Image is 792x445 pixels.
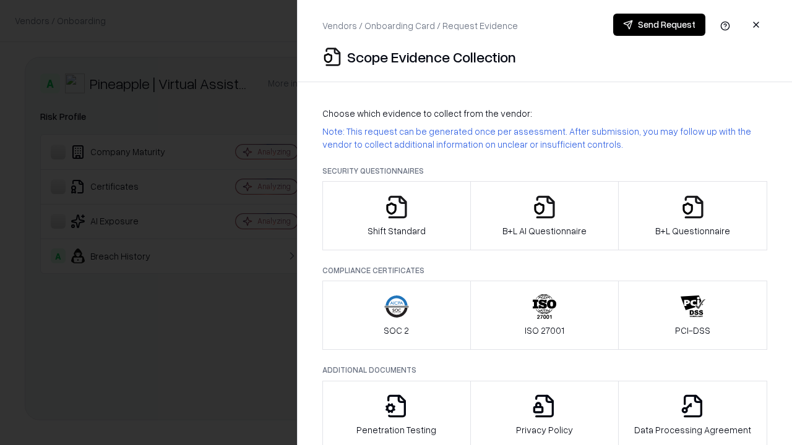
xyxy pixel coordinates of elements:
button: PCI-DSS [618,281,767,350]
button: SOC 2 [322,281,471,350]
p: Additional Documents [322,365,767,375]
p: Compliance Certificates [322,265,767,276]
p: Privacy Policy [516,423,573,436]
p: Security Questionnaires [322,166,767,176]
button: Send Request [613,14,705,36]
p: B+L Questionnaire [655,224,730,237]
p: Choose which evidence to collect from the vendor: [322,107,767,120]
button: ISO 27001 [470,281,619,350]
p: Scope Evidence Collection [347,47,516,67]
p: Note: This request can be generated once per assessment. After submission, you may follow up with... [322,125,767,151]
p: Penetration Testing [356,423,436,436]
p: Data Processing Agreement [634,423,751,436]
button: B+L AI Questionnaire [470,181,619,250]
p: SOC 2 [384,324,409,337]
p: Shift Standard [368,224,426,237]
button: Shift Standard [322,181,471,250]
p: Vendors / Onboarding Card / Request Evidence [322,19,518,32]
p: PCI-DSS [675,324,710,337]
button: B+L Questionnaire [618,181,767,250]
p: B+L AI Questionnaire [502,224,587,237]
p: ISO 27001 [525,324,564,337]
